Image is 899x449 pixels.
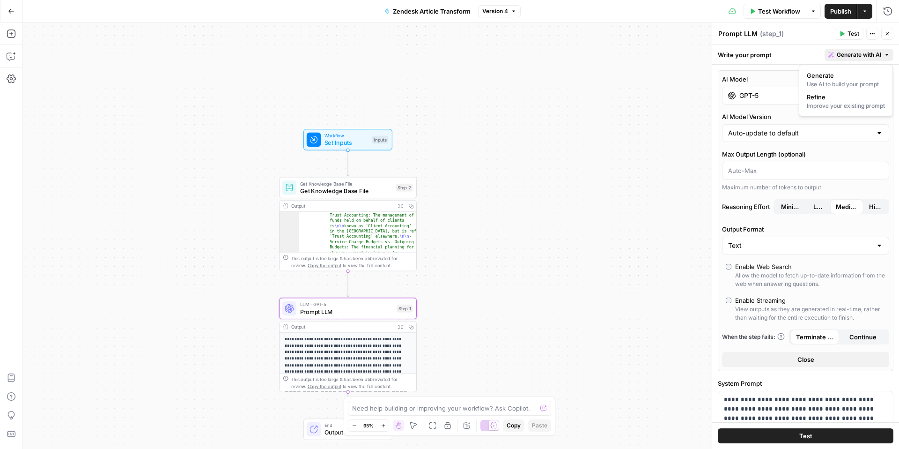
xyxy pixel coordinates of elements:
div: Allow the model to fetch up-to-date information from the web when answering questions. [735,271,885,288]
span: Terminate Workflow [796,332,833,342]
div: Enable Web Search [735,262,792,271]
label: AI Model Version [722,112,889,121]
div: Output [291,202,392,210]
div: Improve your existing prompt [807,102,885,110]
div: Write your prompt [712,45,899,64]
label: Output Format [722,224,889,234]
div: This output is too large & has been abbreviated for review. to view the full content. [291,254,413,269]
div: EndOutput [279,419,417,440]
span: Test Workflow [758,7,800,16]
g: Edge from start to step_2 [346,150,349,176]
input: Select a model [739,91,872,100]
span: Continue [849,332,877,342]
span: End [324,422,385,429]
div: Inputs [372,135,388,143]
button: Copy [503,419,524,432]
button: Paste [528,419,551,432]
span: Medium [836,202,858,211]
span: 95% [363,422,374,429]
div: This output is too large & has been abbreviated for review. to view the full content. [291,375,413,389]
div: Step 1 [397,305,413,313]
button: Generate with AI [825,49,893,61]
span: Close [797,355,814,364]
span: Copy the output [308,383,341,389]
span: Generate with AI [837,51,881,59]
span: Output [324,428,385,437]
div: WorkflowSet InputsInputs [279,129,417,150]
span: Test [847,30,859,38]
label: AI Model [722,75,889,84]
span: Publish [830,7,851,16]
button: Close [722,352,889,367]
button: Version 4 [478,5,521,17]
span: Set Inputs [324,138,368,147]
span: Version 4 [482,7,508,15]
button: Publish [825,4,857,19]
button: Continue [839,329,888,344]
label: Max Output Length (optional) [722,150,889,159]
span: Copy [507,421,521,430]
div: View outputs as they are generated in real-time, rather than waiting for the entire execution to ... [735,305,885,322]
span: ( step_1 ) [760,29,784,38]
span: Get Knowledge Base File [300,180,392,187]
div: Step 2 [396,184,413,192]
span: Paste [532,421,547,430]
button: Reasoning EffortLowMediumHigh [775,199,808,214]
span: Workflow [324,132,368,139]
div: Generate with AI [799,65,893,116]
div: Use AI to build your prompt [807,80,885,89]
span: Minimal [781,202,802,211]
span: Get Knowledge Base File [300,186,392,195]
a: When the step fails: [722,333,785,341]
input: Text [728,241,872,250]
textarea: Prompt LLM [718,29,758,38]
input: Auto-update to default [728,128,872,138]
button: Zendesk Article Transform [379,4,476,19]
button: Reasoning EffortMinimalMediumHigh [808,199,830,214]
button: Test [718,428,893,443]
div: Enable Streaming [735,296,786,305]
input: Auto-Max [728,166,883,175]
input: Enable Web SearchAllow the model to fetch up-to-date information from the web when answering ques... [726,264,731,269]
label: System Prompt [718,379,893,388]
button: Reasoning EffortMinimalLowMedium [863,199,887,214]
label: Reasoning Effort [722,199,889,214]
span: Prompt LLM [300,307,393,316]
div: Output [291,323,392,330]
span: Refine [807,92,881,102]
span: Low [813,202,825,211]
span: Generate [807,71,881,80]
span: LLM · GPT-5 [300,301,393,308]
g: Edge from step_2 to step_1 [346,271,349,297]
span: Copy the output [308,263,341,268]
button: Test Workflow [744,4,806,19]
span: Test [799,431,812,441]
span: Zendesk Article Transform [393,7,471,16]
div: Get Knowledge Base FileGet Knowledge Base FileStep 2Output Regions\n\n- Client Accounting vs. Tru... [279,177,417,271]
span: High [869,202,882,211]
div: Maximum number of tokens to output [722,183,889,192]
input: Enable StreamingView outputs as they are generated in real-time, rather than waiting for the enti... [726,298,731,303]
button: Test [835,28,863,40]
